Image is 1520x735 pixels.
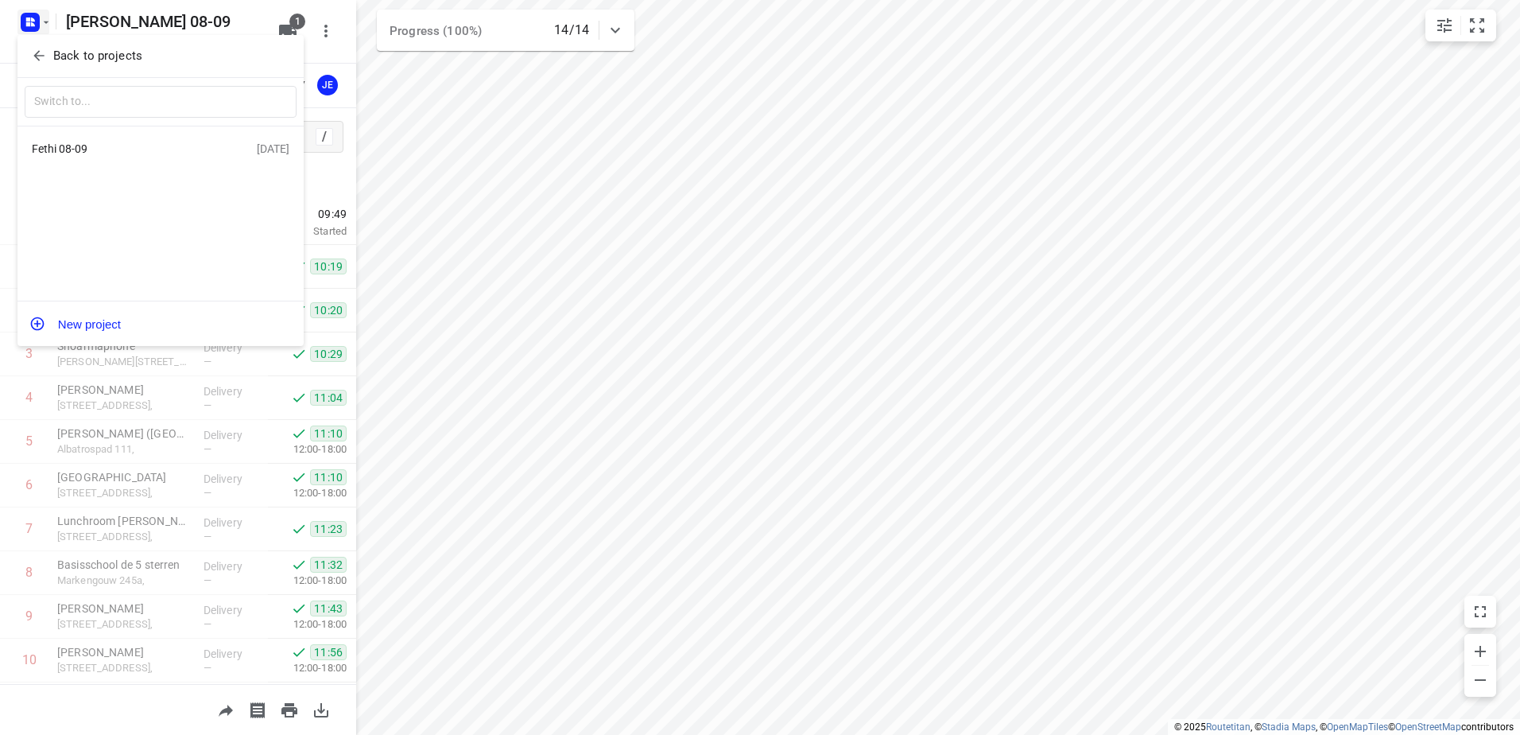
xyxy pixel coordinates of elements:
p: Back to projects [53,47,142,65]
div: Fethi 08-09[DATE] [17,133,304,164]
button: Back to projects [25,43,297,69]
button: New project [17,308,304,340]
div: [DATE] [257,142,289,155]
div: Fethi 08-09 [32,142,215,155]
input: Switch to... [25,86,297,119]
